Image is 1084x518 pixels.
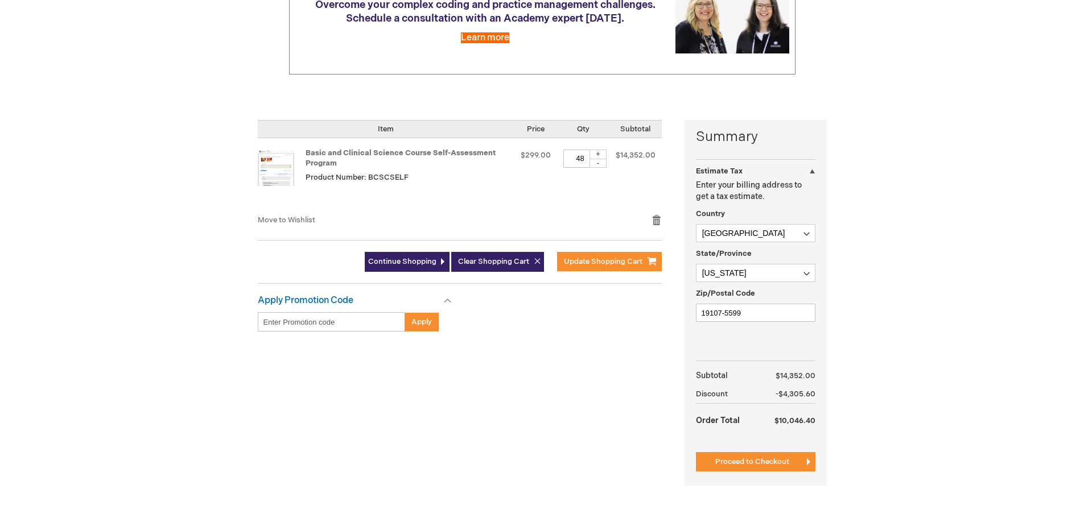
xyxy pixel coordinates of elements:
span: Subtotal [620,125,650,134]
span: Continue Shopping [368,257,436,266]
span: State/Province [696,249,752,258]
span: Product Number: BCSCSELF [306,173,409,182]
span: Update Shopping Cart [564,257,642,266]
img: Basic and Clinical Science Course Self-Assessment Program [258,150,294,186]
button: Proceed to Checkout [696,452,815,471]
span: Discount [696,389,728,399]
span: Country [696,209,725,218]
span: Apply [411,317,432,326]
span: $14,352.00 [776,371,815,380]
a: Learn more [461,32,509,43]
input: Enter Promotion code [258,312,405,331]
span: Clear Shopping Cart [458,257,529,266]
a: Move to Wishlist [258,216,315,225]
a: Basic and Clinical Science Course Self-Assessment Program [258,150,306,203]
div: - [590,159,607,168]
button: Update Shopping Cart [557,252,662,271]
div: + [590,150,607,159]
span: Price [527,125,545,134]
a: Continue Shopping [365,252,450,272]
button: Apply [405,312,439,331]
span: $14,352.00 [616,151,656,160]
span: $10,046.40 [774,416,815,425]
strong: Apply Promotion Code [258,295,353,306]
p: Enter your billing address to get a tax estimate. [696,180,815,202]
span: Qty [577,125,590,134]
button: Clear Shopping Cart [451,252,544,272]
span: -$4,305.60 [776,389,815,399]
span: Item [378,125,394,134]
strong: Order Total [696,410,740,430]
span: $299.00 [521,151,551,160]
span: Zip/Postal Code [696,289,755,298]
strong: Estimate Tax [696,167,743,176]
th: Subtotal [696,367,757,385]
strong: Summary [696,127,815,147]
a: Basic and Clinical Science Course Self-Assessment Program [306,148,496,168]
input: Qty [563,150,597,168]
span: Proceed to Checkout [715,457,789,466]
